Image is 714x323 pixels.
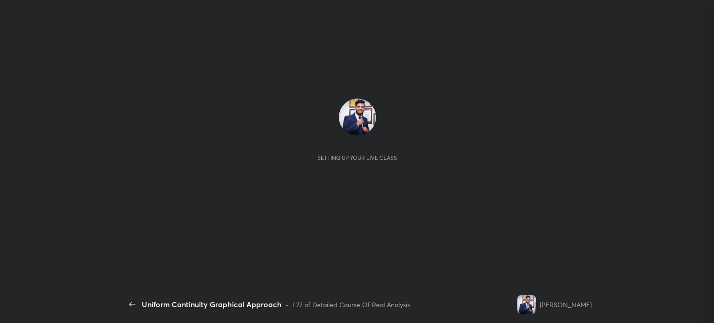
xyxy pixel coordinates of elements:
div: • [285,300,289,310]
div: Uniform Continuity Graphical Approach [142,299,282,310]
div: L27 of Detailed Course Of Real Analysis [292,300,410,310]
img: 3665861c91af40c7882c0fc6b89fae5c.jpg [517,295,536,314]
div: Setting up your live class [317,154,397,161]
div: [PERSON_NAME] [540,300,592,310]
img: 3665861c91af40c7882c0fc6b89fae5c.jpg [339,99,376,136]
